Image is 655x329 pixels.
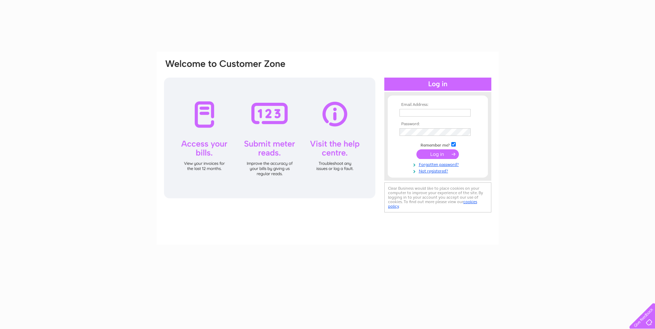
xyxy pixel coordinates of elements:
[399,161,478,167] a: Forgotten password?
[398,122,478,127] th: Password:
[388,199,477,209] a: cookies policy
[398,102,478,107] th: Email Address:
[384,182,491,212] div: Clear Business would like to place cookies on your computer to improve your experience of the sit...
[398,141,478,148] td: Remember me?
[399,167,478,174] a: Not registered?
[416,149,459,159] input: Submit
